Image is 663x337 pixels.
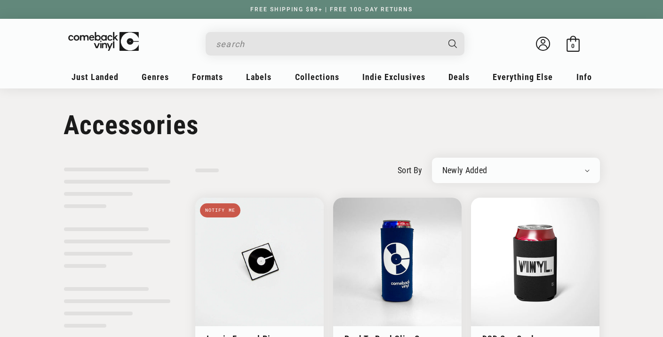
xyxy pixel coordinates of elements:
[571,42,575,49] span: 0
[576,72,592,82] span: Info
[72,72,119,82] span: Just Landed
[362,72,425,82] span: Indie Exclusives
[216,34,439,54] input: search
[64,110,600,141] h1: Accessories
[295,72,339,82] span: Collections
[398,164,423,177] label: sort by
[142,72,169,82] span: Genres
[192,72,223,82] span: Formats
[241,6,422,13] a: FREE SHIPPING $89+ | FREE 100-DAY RETURNS
[440,32,465,56] button: Search
[448,72,470,82] span: Deals
[246,72,272,82] span: Labels
[206,32,464,56] div: Search
[493,72,553,82] span: Everything Else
